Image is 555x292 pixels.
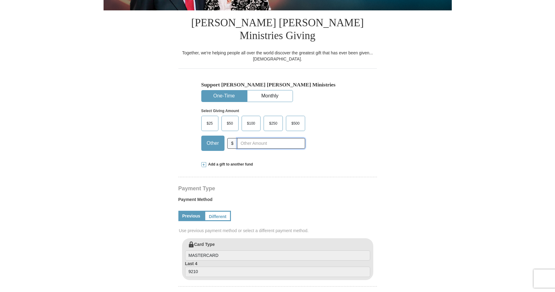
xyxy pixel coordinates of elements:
h1: [PERSON_NAME] [PERSON_NAME] Ministries Giving [178,10,377,50]
a: Different [204,211,231,221]
span: $500 [288,119,303,128]
label: Card Type [185,241,370,261]
h4: Payment Type [178,186,377,191]
span: Use previous payment method or select a different payment method. [179,228,378,234]
a: Previous [178,211,204,221]
strong: Select Giving Amount [201,109,239,113]
span: $100 [244,119,258,128]
input: Last 4 [185,267,370,277]
input: Other Amount [237,138,305,149]
span: $50 [224,119,236,128]
span: Add a gift to another fund [206,162,253,167]
label: Payment Method [178,196,377,206]
button: One-Time [202,90,247,102]
input: Card Type [185,250,370,261]
button: Monthly [247,90,293,102]
div: Together, we're helping people all over the world discover the greatest gift that has ever been g... [178,50,377,62]
span: $250 [266,119,280,128]
span: $25 [204,119,216,128]
span: Other [204,139,222,148]
h5: Support [PERSON_NAME] [PERSON_NAME] Ministries [201,82,354,88]
span: $ [227,138,238,149]
label: Last 4 [185,261,370,277]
